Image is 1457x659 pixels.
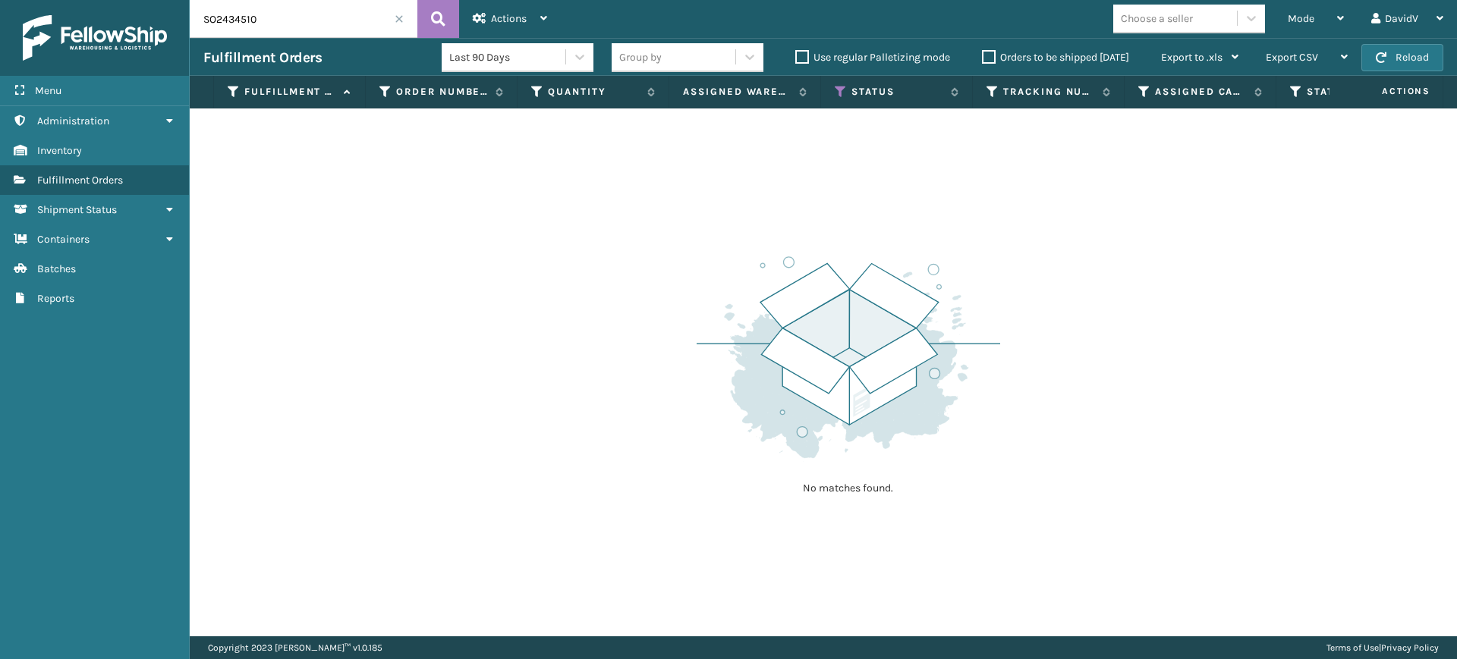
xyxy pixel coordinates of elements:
[1288,12,1314,25] span: Mode
[1161,51,1223,64] span: Export to .xls
[37,292,74,305] span: Reports
[1381,642,1439,653] a: Privacy Policy
[37,262,76,275] span: Batches
[208,636,382,659] p: Copyright 2023 [PERSON_NAME]™ v 1.0.185
[1121,11,1193,27] div: Choose a seller
[1361,44,1443,71] button: Reload
[1266,51,1318,64] span: Export CSV
[37,203,117,216] span: Shipment Status
[203,49,322,67] h3: Fulfillment Orders
[449,49,567,65] div: Last 90 Days
[1307,85,1399,99] label: State
[619,49,662,65] div: Group by
[1326,642,1379,653] a: Terms of Use
[548,85,640,99] label: Quantity
[37,174,123,187] span: Fulfillment Orders
[1003,85,1095,99] label: Tracking Number
[37,233,90,246] span: Containers
[795,51,950,64] label: Use regular Palletizing mode
[244,85,336,99] label: Fulfillment Order Id
[23,15,167,61] img: logo
[396,85,488,99] label: Order Number
[683,85,791,99] label: Assigned Warehouse
[491,12,527,25] span: Actions
[37,115,109,127] span: Administration
[37,144,82,157] span: Inventory
[1155,85,1247,99] label: Assigned Carrier Service
[851,85,943,99] label: Status
[35,84,61,97] span: Menu
[982,51,1129,64] label: Orders to be shipped [DATE]
[1326,636,1439,659] div: |
[1334,79,1440,104] span: Actions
